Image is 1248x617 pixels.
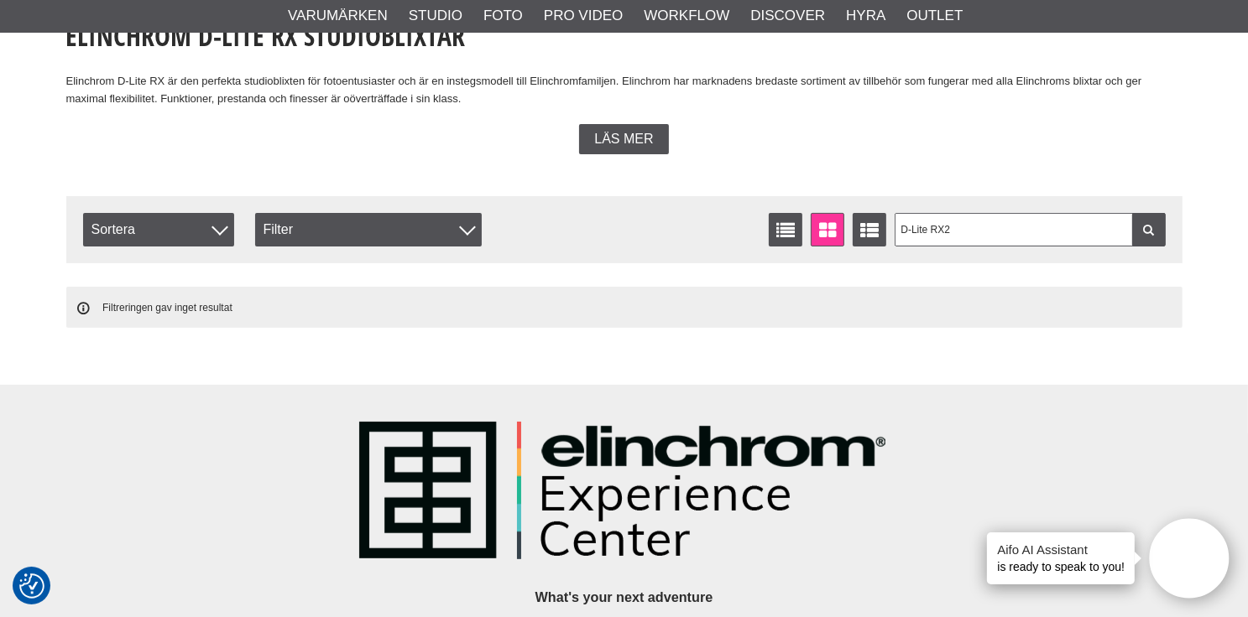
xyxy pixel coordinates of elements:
[594,132,653,147] span: Läs mer
[483,5,523,27] a: Foto
[19,571,44,601] button: Samtyckesinställningar
[302,588,947,607] h3: What's your next adventure
[853,213,886,246] a: Utökad listvisning
[906,5,963,27] a: Outlet
[644,5,729,27] a: Workflow
[409,5,462,27] a: Studio
[750,5,825,27] a: Discover
[846,5,885,27] a: Hyra
[811,213,844,246] a: Fönstervisning
[769,213,802,246] a: Listvisning
[83,213,234,246] span: Sortera
[997,541,1125,558] h4: Aifo AI Assistant
[987,532,1135,584] div: is ready to speak to you!
[66,18,1183,54] h1: Elinchrom D-Lite RX Studioblixtar
[255,213,482,246] div: Filter
[19,573,44,599] img: Revisit consent button
[66,287,1183,328] span: Filtreringen gav inget resultat
[66,73,1183,108] p: Elinchrom D-Lite RX är den perfekta studioblixten för fotoentusiaster och är en instegsmodell til...
[288,5,388,27] a: Varumärken
[544,5,623,27] a: Pro Video
[1132,213,1166,246] a: Filtrera
[359,417,890,565] img: Elinchrom Experience Center | Aifo AB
